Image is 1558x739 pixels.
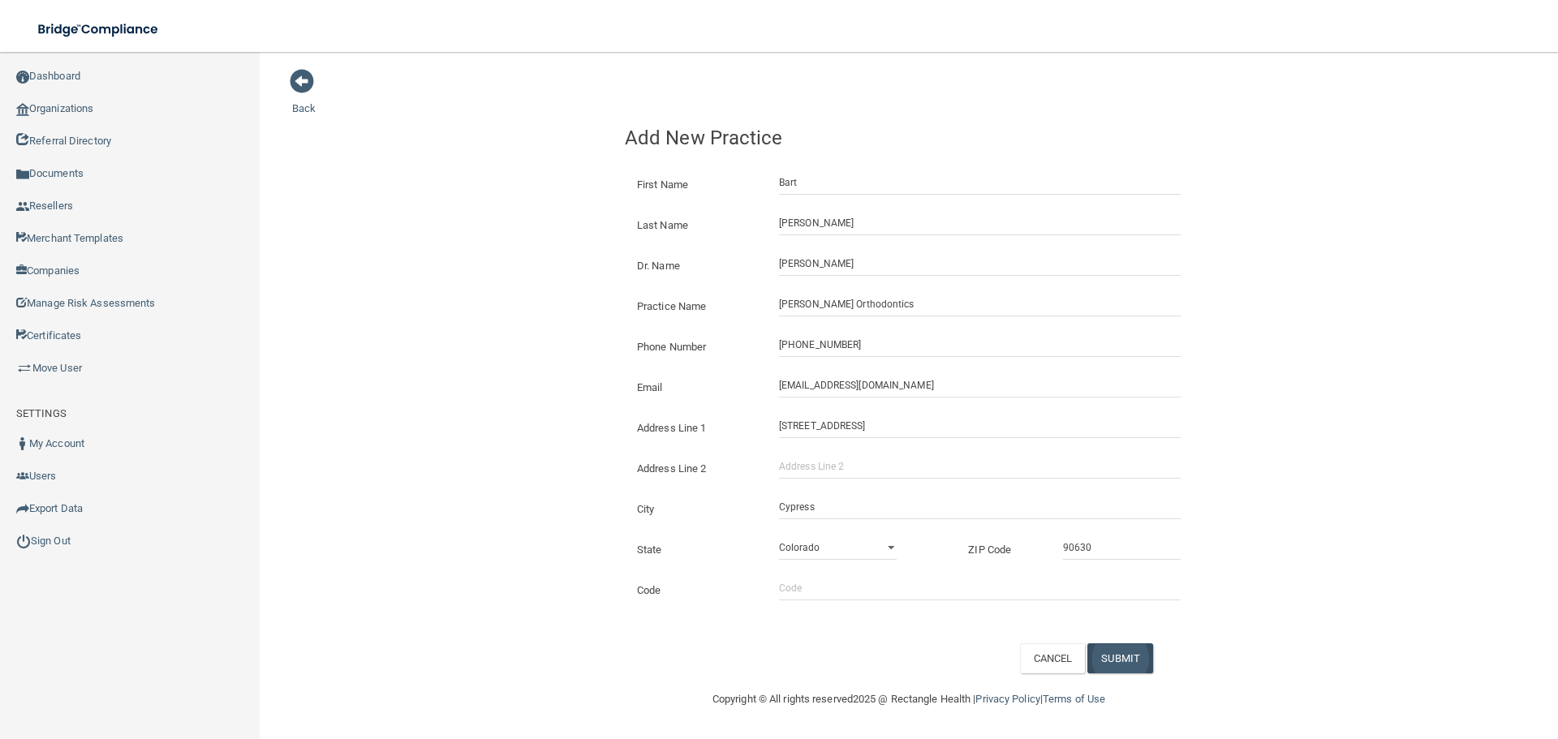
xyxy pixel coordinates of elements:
[24,13,174,46] img: bridge_compliance_login_screen.278c3ca4.svg
[779,292,1181,316] input: Practice Name
[16,437,29,450] img: ic_user_dark.df1a06c3.png
[16,103,29,116] img: organization-icon.f8decf85.png
[1087,643,1153,673] button: SUBMIT
[1020,643,1086,673] button: CANCEL
[16,168,29,181] img: icon-documents.8dae5593.png
[625,337,767,357] label: Phone Number
[16,502,29,515] img: icon-export.b9366987.png
[779,251,1181,276] input: Doctor Name
[625,419,767,438] label: Address Line 1
[956,540,1051,560] label: ZIP Code
[625,500,767,519] label: City
[625,297,767,316] label: Practice Name
[779,373,1181,397] input: Email
[779,211,1181,235] input: Last Name
[625,216,767,235] label: Last Name
[625,256,767,276] label: Dr. Name
[625,127,1193,148] h4: Add New Practice
[625,378,767,397] label: Email
[16,470,29,483] img: icon-users.e205127d.png
[625,540,767,560] label: State
[625,581,767,600] label: Code
[16,534,31,548] img: ic_power_dark.7ecde6b1.png
[16,200,29,213] img: ic_reseller.de258add.png
[1277,624,1539,689] iframe: Drift Widget Chat Controller
[779,414,1181,438] input: Address Line 1
[16,404,67,423] label: SETTINGS
[613,673,1205,725] div: Copyright © All rights reserved 2025 @ Rectangle Health | |
[779,170,1181,195] input: First Name
[779,333,1181,357] input: (___) ___-____
[625,459,767,479] label: Address Line 2
[779,576,1181,600] input: Code
[779,454,1181,479] input: Address Line 2
[1063,535,1181,560] input: _____
[975,693,1039,705] a: Privacy Policy
[1043,693,1105,705] a: Terms of Use
[625,175,767,195] label: First Name
[292,83,316,114] a: Back
[16,360,32,376] img: briefcase.64adab9b.png
[779,495,1181,519] input: City
[16,71,29,84] img: ic_dashboard_dark.d01f4a41.png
